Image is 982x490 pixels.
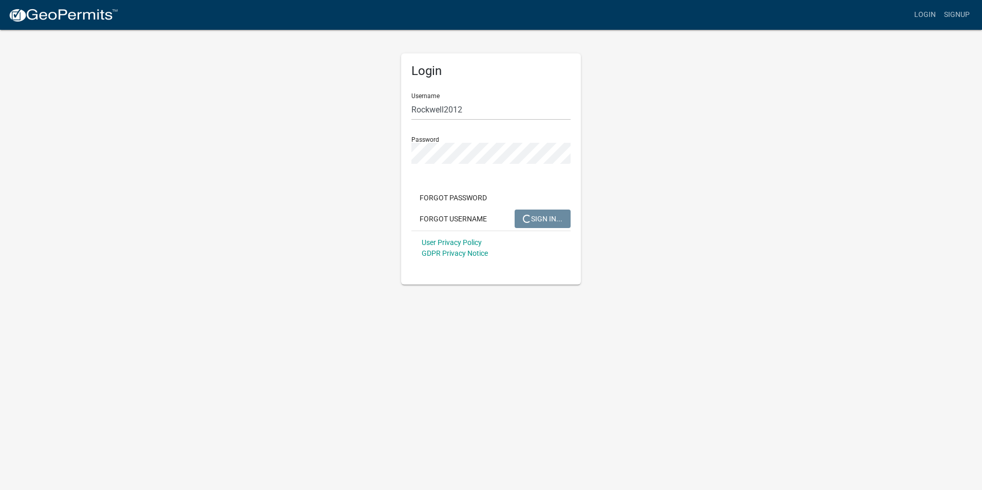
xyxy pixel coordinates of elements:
[411,189,495,207] button: Forgot Password
[523,214,562,222] span: SIGN IN...
[910,5,940,25] a: Login
[422,249,488,257] a: GDPR Privacy Notice
[411,64,571,79] h5: Login
[515,210,571,228] button: SIGN IN...
[940,5,974,25] a: Signup
[411,210,495,228] button: Forgot Username
[422,238,482,247] a: User Privacy Policy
